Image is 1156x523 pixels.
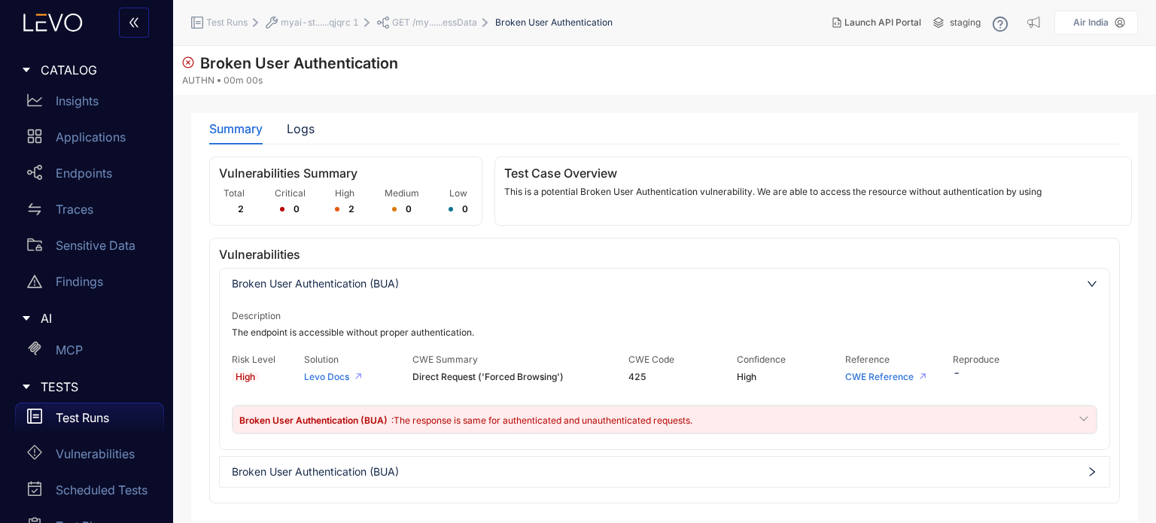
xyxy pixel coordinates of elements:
a: Findings [15,266,164,303]
button: Launch API Portal [820,11,933,35]
p: Sensitive Data [56,239,135,252]
span: Confidence [737,354,786,365]
span: : The response is same for authenticated and unauthenticated requests. [391,415,692,426]
h3: Test Case Overview [504,166,1122,180]
span: caret-right [21,313,32,324]
div: - [953,351,1061,391]
span: Total [224,188,245,199]
span: warning [27,274,42,289]
span: High [232,372,259,382]
span: 0 [462,204,468,214]
span: Critical [275,188,306,199]
a: Sensitive Data [15,230,164,266]
span: High [335,188,354,199]
p: Scheduled Tests [56,483,148,497]
div: Logs [287,122,315,135]
h3: Vulnerabilities Summary [219,166,473,180]
span: Low [449,188,467,199]
a: Insights [15,86,164,122]
div: CATALOG [9,54,164,86]
span: 2 [238,204,244,214]
p: Air India [1073,17,1109,28]
span: The endpoint is accessible without proper authentication. [232,327,1097,338]
button: double-left [119,8,149,38]
a: Applications [15,122,164,158]
a: Levo Docs [304,371,349,382]
span: CWE Summary [412,354,478,365]
span: Risk Level [232,354,275,365]
span: Medium [385,188,419,199]
span: 2 [348,204,354,214]
span: Test Runs [206,17,248,28]
a: MCP [15,335,164,371]
p: Endpoints [56,166,112,180]
span: Broken User Authentication (BUA) [232,466,1097,478]
div: Summary [209,122,263,135]
a: Traces [15,194,164,230]
h3: Vulnerabilities [219,248,1110,261]
p: Applications [56,130,126,144]
div: TESTS [9,371,164,403]
a: Test Runs [15,403,164,439]
span: High [737,372,845,382]
span: 0 [406,204,412,214]
span: 00m 00s [224,75,263,86]
span: TESTS [41,380,152,394]
a: CWE Reference [845,371,914,382]
span: Broken User Authentication [495,17,613,28]
span: GET /my......essData [392,17,477,28]
span: CATALOG [41,63,152,77]
span: Broken User Authentication [182,54,398,72]
p: Insights [56,94,99,108]
span: 0 [294,204,300,214]
span: Broken User Authentication (BUA) [232,278,1097,290]
span: Launch API Portal [844,17,921,28]
span: right [1087,278,1097,289]
p: This is a potential Broken User Authentication vulnerability. We are able to access the resource ... [504,187,1122,197]
p: MCP [56,343,83,357]
span: Reference [845,354,890,365]
span: AI [41,312,152,325]
a: Endpoints [15,158,164,194]
a: Vulnerabilities [15,439,164,475]
span: Description [232,310,281,321]
span: right [1087,467,1097,477]
span: CWE Code [628,354,674,365]
p: Vulnerabilities [56,447,135,461]
span: myai-st......qjqrc 1 [281,17,359,28]
span: caret-right [21,382,32,392]
span: AUTHN [182,75,214,86]
a: Scheduled Tests [15,475,164,511]
p: Traces [56,202,93,216]
p: Test Runs [56,411,109,424]
span: double-left [128,17,140,30]
div: AI [9,303,164,334]
span: 425 [628,372,737,382]
p: Findings [56,275,103,288]
span: Direct Request ('Forced Browsing') [412,372,629,382]
span: Reproduce [953,354,999,365]
span: swap [27,202,42,217]
span: Solution [304,354,339,365]
span: Broken User Authentication (BUA) [239,415,390,426]
span: staging [950,17,981,28]
span: caret-right [21,65,32,75]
